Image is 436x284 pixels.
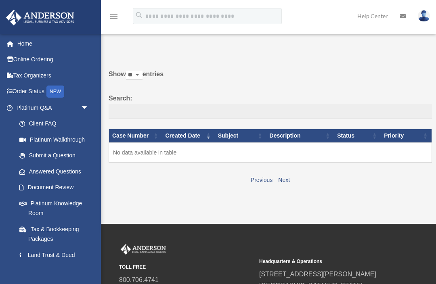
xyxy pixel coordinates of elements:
input: Search: [109,104,432,119]
a: Platinum Q&Aarrow_drop_down [6,100,97,116]
th: Description: activate to sort column ascending [266,129,334,143]
a: Answered Questions [11,163,93,180]
a: Platinum Walkthrough [11,132,97,148]
th: Status: activate to sort column ascending [334,129,381,143]
img: User Pic [418,10,430,22]
i: search [135,11,144,20]
small: TOLL FREE [119,263,254,271]
th: Case Number: activate to sort column ascending [109,129,162,143]
th: Created Date: activate to sort column ascending [162,129,215,143]
select: Showentries [126,71,143,80]
img: Anderson Advisors Platinum Portal [119,244,168,255]
span: arrow_drop_down [81,100,97,116]
a: Client FAQ [11,116,97,132]
i: menu [109,11,119,21]
img: Anderson Advisors Platinum Portal [4,10,77,25]
a: Submit a Question [11,148,97,164]
td: No data available in table [109,142,432,163]
div: NEW [46,86,64,98]
th: Subject: activate to sort column ascending [215,129,266,143]
a: Home [6,35,101,52]
a: Order StatusNEW [6,84,101,100]
a: [STREET_ADDRESS][PERSON_NAME] [259,271,376,278]
a: Online Ordering [6,52,101,68]
a: Tax & Bookkeeping Packages [11,221,97,247]
a: Next [278,177,290,183]
small: Headquarters & Operations [259,257,394,266]
a: menu [109,14,119,21]
label: Show entries [109,69,432,88]
a: Previous [251,177,272,183]
a: Document Review [11,180,97,196]
label: Search: [109,93,432,119]
a: Platinum Knowledge Room [11,195,97,221]
th: Priority: activate to sort column ascending [381,129,432,143]
a: 800.706.4741 [119,276,159,283]
a: Tax Organizers [6,67,101,84]
a: Land Trust & Deed Forum [11,247,97,273]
